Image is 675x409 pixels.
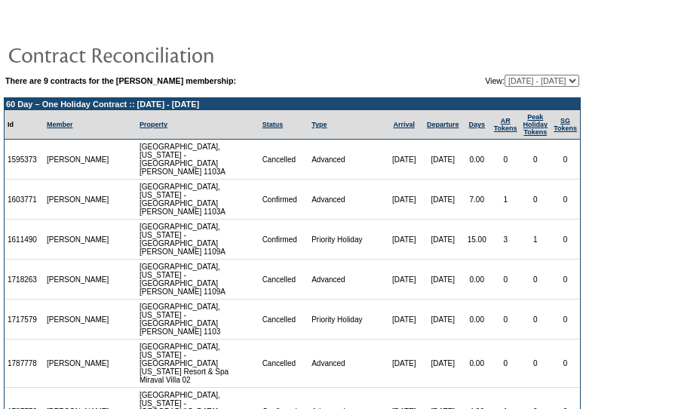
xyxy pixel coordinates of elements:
[5,140,44,180] td: 1595373
[423,300,463,340] td: [DATE]
[308,140,385,180] td: Advanced
[463,220,491,260] td: 15.00
[520,300,551,340] td: 0
[262,121,284,128] a: Status
[44,260,112,300] td: [PERSON_NAME]
[385,180,422,220] td: [DATE]
[520,220,551,260] td: 1
[5,340,44,388] td: 1787778
[137,340,259,388] td: [GEOGRAPHIC_DATA], [US_STATE] - [GEOGRAPHIC_DATA] [US_STATE] Resort & Spa Miraval Villa 02
[491,140,520,180] td: 0
[520,260,551,300] td: 0
[137,220,259,260] td: [GEOGRAPHIC_DATA], [US_STATE] - [GEOGRAPHIC_DATA] [PERSON_NAME] 1109A
[385,260,422,300] td: [DATE]
[423,140,463,180] td: [DATE]
[5,76,236,85] b: There are 9 contracts for the [PERSON_NAME] membership:
[463,340,491,388] td: 0.00
[137,300,259,340] td: [GEOGRAPHIC_DATA], [US_STATE] - [GEOGRAPHIC_DATA] [PERSON_NAME] 1103
[308,300,385,340] td: Priority Holiday
[5,180,44,220] td: 1603771
[554,117,577,132] a: SGTokens
[259,180,309,220] td: Confirmed
[8,39,309,69] img: pgTtlContractReconciliation.gif
[413,75,579,87] td: View:
[44,180,112,220] td: [PERSON_NAME]
[259,140,309,180] td: Cancelled
[523,113,548,136] a: Peak HolidayTokens
[5,110,44,140] td: Id
[259,340,309,388] td: Cancelled
[551,220,580,260] td: 0
[491,300,520,340] td: 0
[463,180,491,220] td: 7.00
[491,340,520,388] td: 0
[259,260,309,300] td: Cancelled
[551,340,580,388] td: 0
[385,140,422,180] td: [DATE]
[463,260,491,300] td: 0.00
[463,300,491,340] td: 0.00
[308,340,385,388] td: Advanced
[551,180,580,220] td: 0
[44,340,112,388] td: [PERSON_NAME]
[259,300,309,340] td: Cancelled
[308,260,385,300] td: Advanced
[259,220,309,260] td: Confirmed
[551,300,580,340] td: 0
[385,340,422,388] td: [DATE]
[520,140,551,180] td: 0
[423,220,463,260] td: [DATE]
[385,220,422,260] td: [DATE]
[5,98,580,110] td: 60 Day – One Holiday Contract :: [DATE] - [DATE]
[137,180,259,220] td: [GEOGRAPHIC_DATA], [US_STATE] - [GEOGRAPHIC_DATA] [PERSON_NAME] 1103A
[423,260,463,300] td: [DATE]
[44,220,112,260] td: [PERSON_NAME]
[5,300,44,340] td: 1717579
[137,140,259,180] td: [GEOGRAPHIC_DATA], [US_STATE] - [GEOGRAPHIC_DATA] [PERSON_NAME] 1103A
[423,180,463,220] td: [DATE]
[494,117,517,132] a: ARTokens
[47,121,73,128] a: Member
[308,220,385,260] td: Priority Holiday
[5,260,44,300] td: 1718263
[491,180,520,220] td: 1
[468,121,485,128] a: Days
[463,140,491,180] td: 0.00
[491,260,520,300] td: 0
[308,180,385,220] td: Advanced
[137,260,259,300] td: [GEOGRAPHIC_DATA], [US_STATE] - [GEOGRAPHIC_DATA] [PERSON_NAME] 1109A
[140,121,167,128] a: Property
[5,220,44,260] td: 1611490
[44,300,112,340] td: [PERSON_NAME]
[385,300,422,340] td: [DATE]
[551,140,580,180] td: 0
[44,140,112,180] td: [PERSON_NAME]
[393,121,415,128] a: Arrival
[311,121,327,128] a: Type
[491,220,520,260] td: 3
[423,340,463,388] td: [DATE]
[520,180,551,220] td: 0
[520,340,551,388] td: 0
[427,121,459,128] a: Departure
[551,260,580,300] td: 0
